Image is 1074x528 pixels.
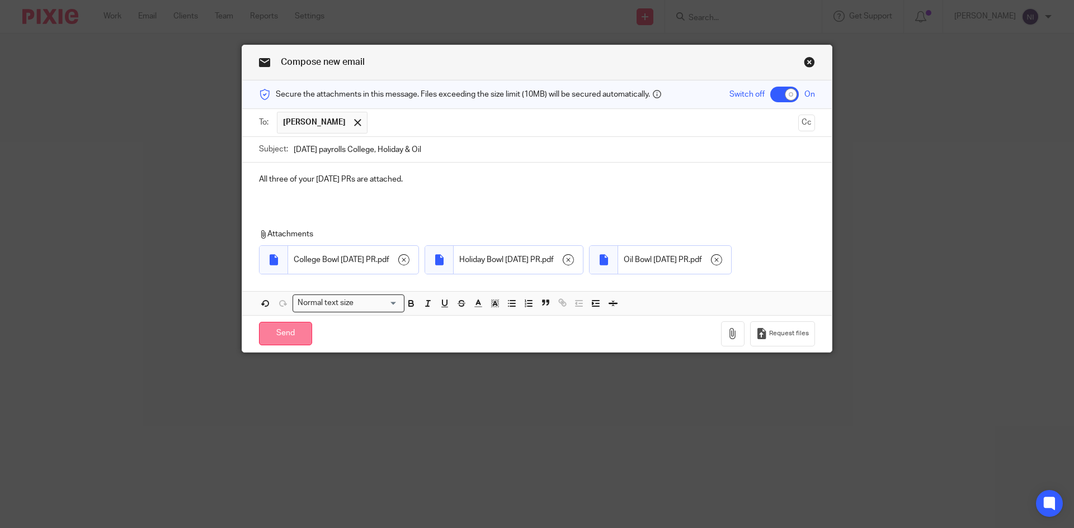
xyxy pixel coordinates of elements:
[804,89,815,100] span: On
[729,89,765,100] span: Switch off
[294,254,376,265] span: College Bowl [DATE] PR
[618,246,731,274] div: .
[295,297,356,309] span: Normal text size
[798,115,815,131] button: Cc
[293,294,404,312] div: Search for option
[281,58,365,66] span: Compose new email
[288,246,418,274] div: .
[259,322,312,346] input: Send
[259,174,815,185] p: All three of your [DATE] PRs are attached.
[690,254,702,265] span: pdf
[276,89,650,100] span: Secure the attachments in this message. Files exceeding the size limit (10MB) will be secured aut...
[259,117,271,128] label: To:
[283,117,346,128] span: [PERSON_NAME]
[769,329,809,338] span: Request files
[454,246,583,274] div: .
[750,321,815,346] button: Request files
[357,297,398,309] input: Search for option
[259,144,288,155] label: Subject:
[378,254,389,265] span: pdf
[259,229,799,240] p: Attachments
[542,254,554,265] span: pdf
[459,254,540,265] span: Holiday Bowl [DATE] PR
[804,56,815,72] a: Close this dialog window
[624,254,689,265] span: Oil Bowl [DATE] PR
